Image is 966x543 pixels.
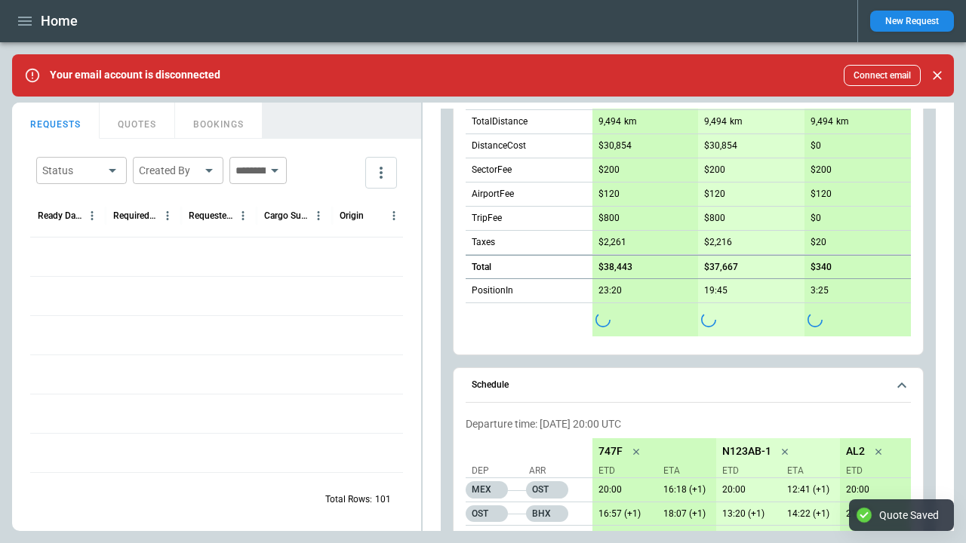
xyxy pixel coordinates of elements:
p: $38,443 [598,262,632,273]
p: OST [526,481,568,499]
button: more [365,157,397,189]
p: N123AB-1 [722,445,771,458]
button: Origin column menu [384,206,404,225]
p: 08/21/2025 [592,508,651,520]
p: $200 [811,164,832,176]
p: 19:45 [704,285,728,296]
p: $120 [811,189,832,200]
p: 3:25 [811,285,829,296]
p: $0 [811,140,821,152]
p: km [836,115,849,128]
p: ETD [598,465,651,477]
p: 23:20 [598,285,622,296]
p: ETA [657,465,710,477]
button: Ready Date & Time (UTC+03:00) column menu [82,206,102,225]
div: Origin [340,210,364,221]
p: ETD [722,465,775,477]
p: ETD [846,465,899,477]
p: OST [466,505,508,522]
p: $0 [811,213,821,224]
p: 101 [375,493,391,506]
div: dismiss [927,59,948,92]
p: $120 [704,189,725,200]
div: Cargo Summary [264,210,309,221]
p: $200 [704,164,725,176]
p: km [624,115,637,128]
p: Taxes [472,236,495,249]
div: Required Date & Time (UTC+03:00) [113,210,158,221]
p: BHX [526,505,568,522]
p: SectorFee [472,164,512,176]
p: TotalDistance [472,115,528,128]
p: $200 [598,164,620,176]
p: $800 [704,213,725,224]
p: $2,261 [598,237,626,248]
p: Departure time: [DATE] 20:00 UTC [466,418,911,431]
button: Requested Route column menu [233,206,253,225]
p: 9,494 [598,116,621,127]
button: New Request [870,11,954,32]
p: AL2 [846,445,865,458]
p: 08/21/2025 [781,484,840,495]
p: $30,854 [704,140,737,152]
p: ETA [905,465,958,477]
p: km [730,115,743,128]
button: QUOTES [100,103,175,139]
p: $30,854 [598,140,632,152]
button: Cargo Summary column menu [309,206,328,225]
p: $800 [598,213,620,224]
p: Arr [529,465,582,477]
div: Requested Route [189,210,233,221]
div: Ready Date & Time (UTC+03:00) [38,210,82,221]
p: 08/20/2025 [840,508,899,520]
button: Schedule [466,368,911,403]
p: 08/21/2025 [657,508,716,520]
p: DistanceCost [472,140,526,152]
button: Close [927,65,948,86]
h6: Schedule [472,380,509,390]
p: 08/20/2025 [840,484,899,495]
button: BOOKINGS [175,103,263,139]
p: 747F [598,445,623,458]
p: $2,216 [704,237,732,248]
div: Status [42,163,103,178]
p: MEX [466,481,508,499]
p: Your email account is disconnected [50,69,220,81]
div: Quote Saved [879,508,939,522]
button: REQUESTS [12,103,100,139]
p: 08/21/2025 [781,508,840,520]
p: Dep [472,465,525,477]
p: TripFee [472,212,502,225]
p: AirportFee [472,188,514,201]
p: ETA [781,465,834,477]
p: 08/20/2025 [905,484,964,495]
p: $20 [811,237,826,248]
p: $340 [811,262,832,273]
h6: Total [472,262,491,272]
p: $37,667 [704,262,738,273]
button: Connect email [844,65,921,86]
p: 08/20/2025 [592,484,651,495]
p: 9,494 [704,116,727,127]
p: 08/20/2025 [716,484,775,495]
p: 08/21/2025 [657,484,716,495]
p: 08/21/2025 [716,508,775,520]
p: Total Rows: [325,493,372,506]
p: PositionIn [472,284,513,297]
button: Required Date & Time (UTC+03:00) column menu [158,206,177,225]
p: 9,494 [811,116,833,127]
div: Created By [139,163,199,178]
h1: Home [41,12,78,30]
p: $120 [598,189,620,200]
